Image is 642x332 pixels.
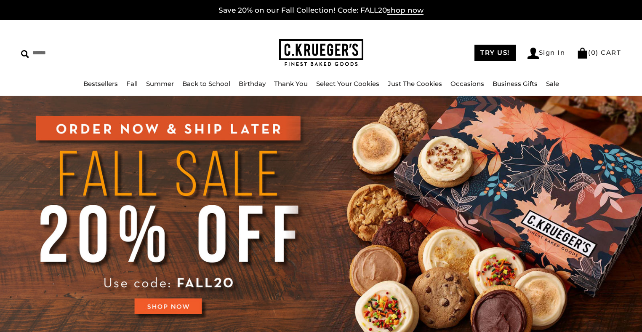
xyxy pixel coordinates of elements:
[493,80,538,88] a: Business Gifts
[218,6,424,15] a: Save 20% on our Fall Collection! Code: FALL20shop now
[182,80,230,88] a: Back to School
[577,48,588,59] img: Bag
[21,50,29,58] img: Search
[279,39,363,67] img: C.KRUEGER'S
[387,6,424,15] span: shop now
[83,80,118,88] a: Bestsellers
[21,46,163,59] input: Search
[239,80,266,88] a: Birthday
[316,80,379,88] a: Select Your Cookies
[126,80,138,88] a: Fall
[146,80,174,88] a: Summer
[546,80,559,88] a: Sale
[527,48,539,59] img: Account
[591,48,596,56] span: 0
[450,80,484,88] a: Occasions
[577,48,621,56] a: (0) CART
[474,45,516,61] a: TRY US!
[274,80,308,88] a: Thank You
[527,48,565,59] a: Sign In
[388,80,442,88] a: Just The Cookies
